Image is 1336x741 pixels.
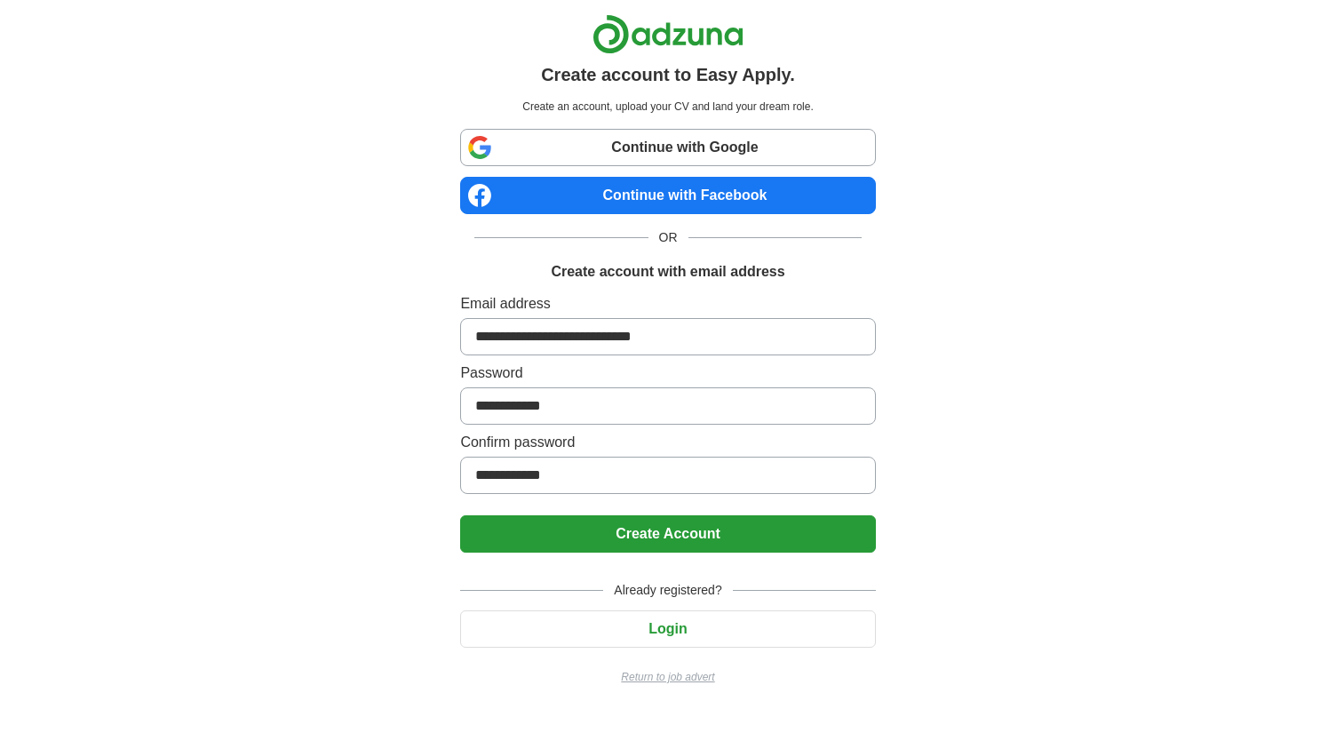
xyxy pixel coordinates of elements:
label: Password [460,363,875,384]
img: Adzuna logo [592,14,744,54]
label: Confirm password [460,432,875,453]
a: Continue with Facebook [460,177,875,214]
a: Continue with Google [460,129,875,166]
a: Return to job advert [460,669,875,685]
button: Login [460,610,875,648]
a: Login [460,621,875,636]
span: OR [648,228,688,247]
h1: Create account with email address [551,261,784,283]
h1: Create account to Easy Apply. [541,61,795,88]
p: Create an account, upload your CV and land your dream role. [464,99,871,115]
span: Already registered? [603,581,732,600]
button: Create Account [460,515,875,553]
label: Email address [460,293,875,315]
